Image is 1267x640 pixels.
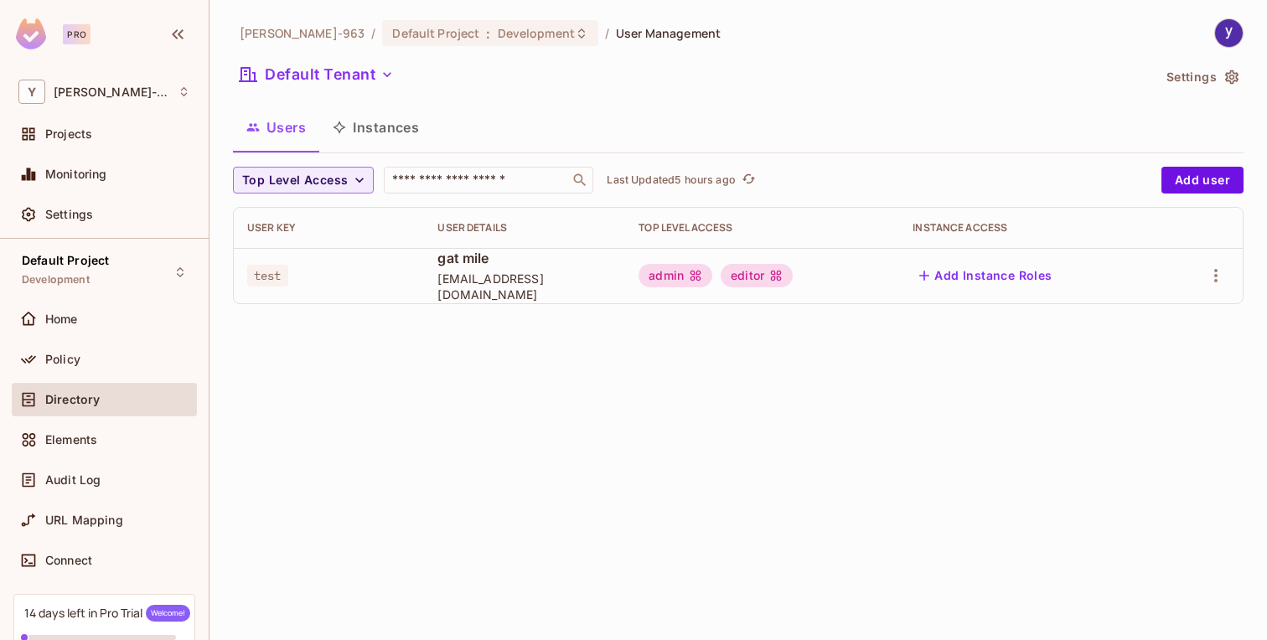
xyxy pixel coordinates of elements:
[616,25,721,41] span: User Management
[24,605,190,622] div: 14 days left in Pro Trial
[498,25,575,41] span: Development
[639,264,712,287] div: admin
[247,265,288,286] span: test
[242,170,348,191] span: Top Level Access
[22,254,109,267] span: Default Project
[736,170,759,190] span: Click to refresh data
[45,312,78,326] span: Home
[45,554,92,567] span: Connect
[1215,19,1243,47] img: yonas yenew
[485,27,491,40] span: :
[45,393,100,406] span: Directory
[247,221,411,235] div: User Key
[18,80,45,104] span: Y
[45,208,93,221] span: Settings
[233,106,319,148] button: Users
[605,25,609,41] li: /
[437,249,612,267] span: gat mile
[45,353,80,366] span: Policy
[607,173,735,187] p: Last Updated 5 hours ago
[639,221,886,235] div: Top Level Access
[22,273,90,286] span: Development
[437,221,612,235] div: User Details
[437,271,612,302] span: [EMAIL_ADDRESS][DOMAIN_NAME]
[233,167,374,194] button: Top Level Access
[54,85,169,99] span: Workspace: yonas-963
[739,170,759,190] button: refresh
[16,18,46,49] img: SReyMgAAAABJRU5ErkJggg==
[45,168,107,181] span: Monitoring
[240,25,365,41] span: the active workspace
[913,262,1058,289] button: Add Instance Roles
[913,221,1148,235] div: Instance Access
[742,172,756,188] span: refresh
[233,61,401,88] button: Default Tenant
[721,264,793,287] div: editor
[1161,167,1244,194] button: Add user
[45,433,97,446] span: Elements
[371,25,375,41] li: /
[45,127,92,141] span: Projects
[45,514,123,527] span: URL Mapping
[392,25,479,41] span: Default Project
[63,24,90,44] div: Pro
[1160,64,1244,90] button: Settings
[319,106,432,148] button: Instances
[45,473,101,487] span: Audit Log
[146,605,190,622] span: Welcome!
